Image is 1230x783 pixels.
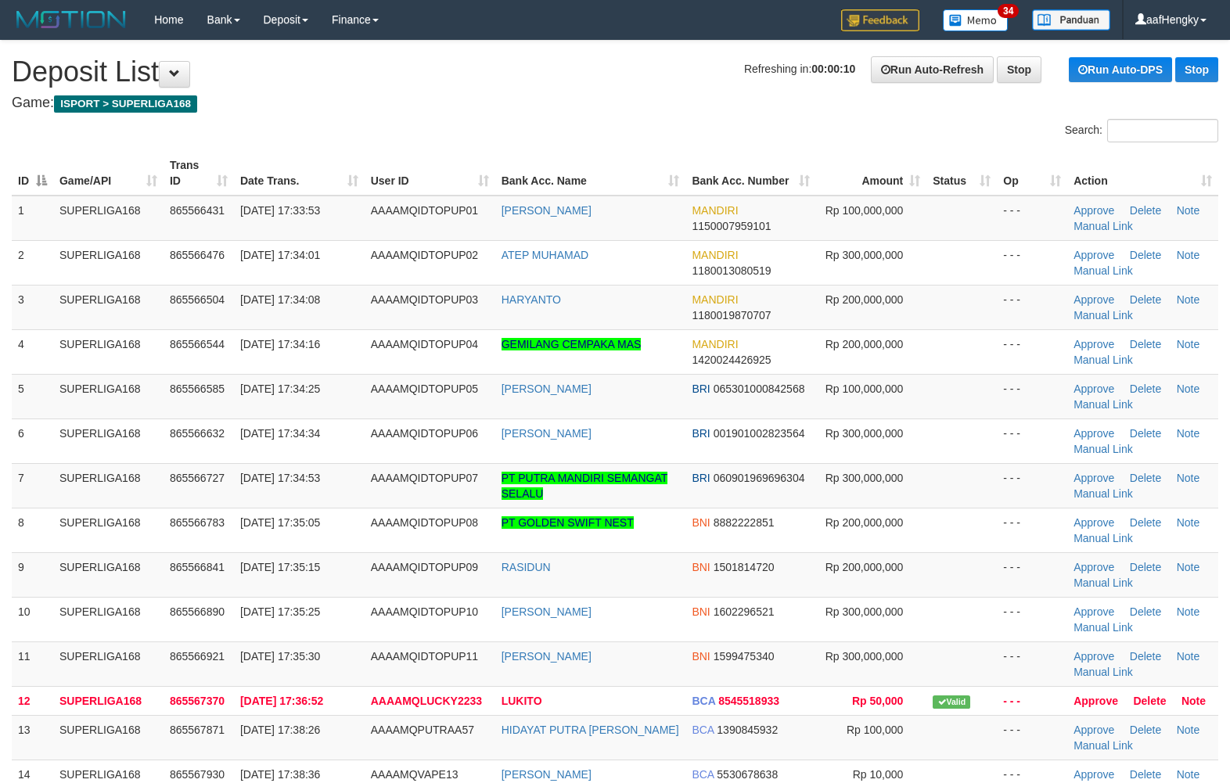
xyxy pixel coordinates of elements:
[825,561,904,573] span: Rp 200,000,000
[1074,532,1133,544] a: Manual Link
[1069,57,1172,82] a: Run Auto-DPS
[12,8,131,31] img: MOTION_logo.png
[692,561,710,573] span: BNI
[170,650,225,663] span: 865566921
[1177,383,1200,395] a: Note
[502,293,561,306] a: HARYANTO
[1074,561,1114,573] a: Approve
[240,249,320,261] span: [DATE] 17:34:01
[1133,695,1166,707] a: Delete
[53,686,164,715] td: SUPERLIGA168
[1074,398,1133,411] a: Manual Link
[1074,383,1114,395] a: Approve
[170,293,225,306] span: 865566504
[1130,427,1161,440] a: Delete
[825,338,904,350] span: Rp 200,000,000
[240,724,320,736] span: [DATE] 17:38:26
[371,293,478,306] span: AAAAMQIDTOPUP03
[1177,249,1200,261] a: Note
[685,151,816,196] th: Bank Acc. Number: activate to sort column ascending
[53,641,164,686] td: SUPERLIGA168
[240,338,320,350] span: [DATE] 17:34:16
[502,249,589,261] a: ATEP MUHAMAD
[841,9,919,31] img: Feedback.jpg
[692,695,715,707] span: BCA
[371,204,478,217] span: AAAAMQIDTOPUP01
[1130,293,1161,306] a: Delete
[853,768,904,781] span: Rp 10,000
[825,249,904,261] span: Rp 300,000,000
[825,293,904,306] span: Rp 200,000,000
[1032,9,1110,31] img: panduan.png
[240,204,320,217] span: [DATE] 17:33:53
[692,264,771,277] span: Copy 1180013080519 to clipboard
[1177,427,1200,440] a: Note
[1130,516,1161,529] a: Delete
[53,715,164,760] td: SUPERLIGA168
[502,516,634,529] a: PT GOLDEN SWIFT NEST
[1074,724,1114,736] a: Approve
[234,151,365,196] th: Date Trans.: activate to sort column ascending
[170,427,225,440] span: 865566632
[997,508,1067,552] td: - - -
[1130,338,1161,350] a: Delete
[1130,650,1161,663] a: Delete
[1130,383,1161,395] a: Delete
[997,641,1067,686] td: - - -
[997,418,1067,463] td: - - -
[1130,204,1161,217] a: Delete
[825,605,904,618] span: Rp 300,000,000
[1130,472,1161,484] a: Delete
[371,249,478,261] span: AAAAMQIDTOPUP02
[502,204,592,217] a: [PERSON_NAME]
[502,605,592,618] a: [PERSON_NAME]
[1074,264,1133,277] a: Manual Link
[998,4,1019,18] span: 34
[240,695,323,707] span: [DATE] 17:36:52
[1074,220,1133,232] a: Manual Link
[12,552,53,597] td: 9
[502,724,679,736] a: HIDAYAT PUTRA [PERSON_NAME]
[1177,293,1200,306] a: Note
[1074,427,1114,440] a: Approve
[1107,119,1218,142] input: Search:
[170,724,225,736] span: 865567871
[12,329,53,374] td: 4
[1074,293,1114,306] a: Approve
[170,472,225,484] span: 865566727
[12,56,1218,88] h1: Deposit List
[718,695,779,707] span: Copy 8545518933 to clipboard
[997,686,1067,715] td: - - -
[12,686,53,715] td: 12
[1177,561,1200,573] a: Note
[1074,309,1133,321] a: Manual Link
[1074,472,1114,484] a: Approve
[692,293,738,306] span: MANDIRI
[1074,443,1133,455] a: Manual Link
[502,695,542,707] a: LUKITO
[502,650,592,663] a: [PERSON_NAME]
[997,463,1067,508] td: - - -
[1074,650,1114,663] a: Approve
[371,383,478,395] span: AAAAMQIDTOPUP05
[1074,621,1133,634] a: Manual Link
[744,63,855,75] span: Refreshing in:
[53,196,164,241] td: SUPERLIGA168
[692,309,771,321] span: Copy 1180019870707 to clipboard
[170,516,225,529] span: 865566783
[825,383,904,395] span: Rp 100,000,000
[692,427,710,440] span: BRI
[1177,768,1200,781] a: Note
[495,151,686,196] th: Bank Acc. Name: activate to sort column ascending
[12,641,53,686] td: 11
[1130,249,1161,261] a: Delete
[1177,516,1200,529] a: Note
[997,285,1067,329] td: - - -
[997,329,1067,374] td: - - -
[53,329,164,374] td: SUPERLIGA168
[997,56,1041,83] a: Stop
[1074,487,1133,500] a: Manual Link
[170,204,225,217] span: 865566431
[825,204,904,217] span: Rp 100,000,000
[714,650,775,663] span: Copy 1599475340 to clipboard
